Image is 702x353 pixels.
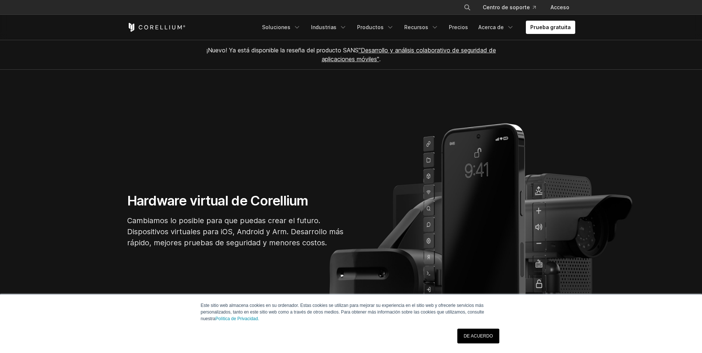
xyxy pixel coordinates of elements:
[127,193,308,209] font: Hardware virtual de Corellium
[464,333,493,339] font: DE ACUERDO
[201,303,484,321] font: Este sitio web almacena cookies en su ordenador. Estas cookies se utilizan para mejorar su experi...
[216,316,259,321] a: Política de Privacidad.
[461,1,474,14] button: Buscar
[127,216,343,247] font: Cambiamos lo posible para que puedas crear el futuro. Dispositivos virtuales para iOS, Android y ...
[404,24,428,30] font: Recursos
[530,24,571,30] font: Prueba gratuita
[311,24,336,30] font: Industrias
[258,21,575,34] div: Menú de navegación
[455,1,575,14] div: Menú de navegación
[551,4,569,10] font: Acceso
[483,4,530,10] font: Centro de soporte
[457,329,499,343] a: DE ACUERDO
[206,46,359,54] font: ¡Nuevo! Ya está disponible la reseña del producto SANS
[127,23,186,32] a: Inicio de Corellium
[322,46,496,63] a: "Desarrollo y análisis colaborativo de seguridad de aplicaciones móviles"
[262,24,290,30] font: Soluciones
[379,55,381,63] font: .
[357,24,384,30] font: Productos
[449,24,468,30] font: Precios
[478,24,504,30] font: Acerca de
